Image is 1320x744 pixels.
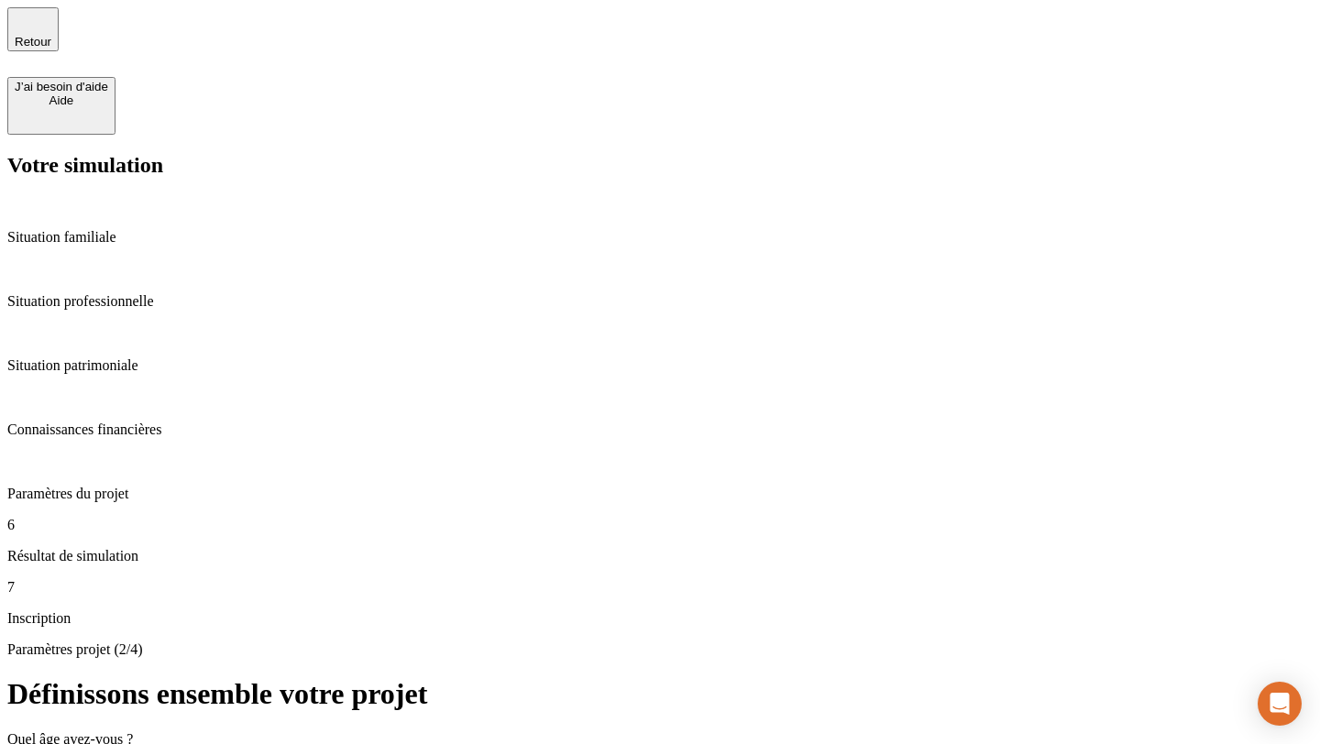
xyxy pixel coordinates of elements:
[7,677,1313,711] h1: Définissons ensemble votre projet
[7,421,1313,438] p: Connaissances financières
[7,517,1313,533] p: 6
[7,610,1313,627] p: Inscription
[7,293,1313,310] p: Situation professionnelle
[7,486,1313,502] p: Paramètres du projet
[7,153,1313,178] h2: Votre simulation
[7,7,59,51] button: Retour
[15,93,108,107] div: Aide
[15,35,51,49] span: Retour
[7,357,1313,374] p: Situation patrimoniale
[7,229,1313,246] p: Situation familiale
[15,80,108,93] div: J’ai besoin d'aide
[7,579,1313,596] p: 7
[7,77,115,135] button: J’ai besoin d'aideAide
[7,641,1313,658] p: Paramètres projet (2/4)
[1258,682,1302,726] div: Open Intercom Messenger
[7,548,1313,564] p: Résultat de simulation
